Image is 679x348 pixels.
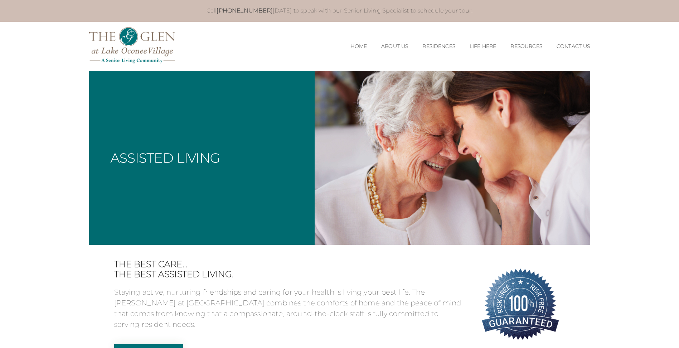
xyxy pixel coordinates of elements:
[381,43,408,49] a: About Us
[111,151,220,164] h1: Assisted Living
[510,43,542,49] a: Resources
[470,43,496,49] a: Life Here
[557,43,590,49] a: Contact Us
[422,43,455,49] a: Residences
[217,7,272,14] a: [PHONE_NUMBER]
[114,287,465,330] p: Staying active, nurturing friendships and caring for your health is living your best life. The [P...
[114,269,465,280] span: The Best Assisted Living.
[350,43,367,49] a: Home
[89,27,175,63] img: The Glen Lake Oconee Home
[114,259,465,270] span: The best care…
[96,7,583,15] p: Call [DATE] to speak with our Senior Living Specialist to schedule your tour.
